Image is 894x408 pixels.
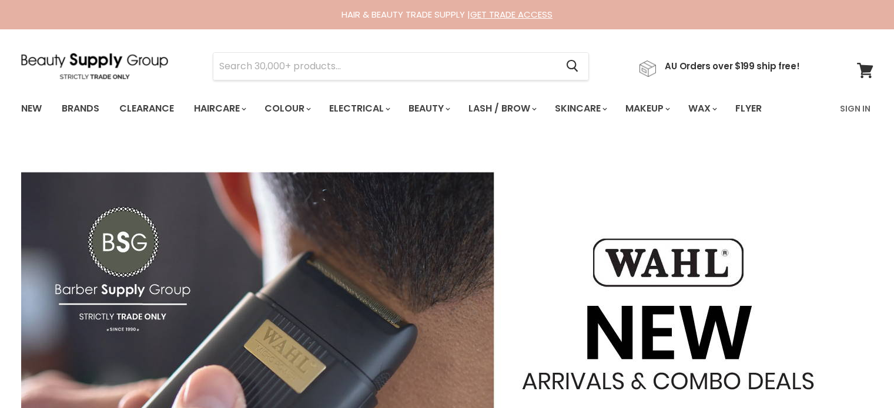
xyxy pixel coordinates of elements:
a: Flyer [726,96,771,121]
a: Haircare [185,96,253,121]
form: Product [213,52,589,80]
nav: Main [6,92,888,126]
a: Colour [256,96,318,121]
a: Clearance [111,96,183,121]
a: Sign In [833,96,878,121]
iframe: Gorgias live chat messenger [835,353,882,396]
a: Lash / Brow [460,96,544,121]
a: New [12,96,51,121]
input: Search [213,53,557,80]
a: GET TRADE ACCESS [470,8,553,21]
ul: Main menu [12,92,802,126]
a: Wax [679,96,724,121]
a: Makeup [617,96,677,121]
button: Search [557,53,588,80]
a: Brands [53,96,108,121]
a: Beauty [400,96,457,121]
a: Electrical [320,96,397,121]
div: HAIR & BEAUTY TRADE SUPPLY | [6,9,888,21]
a: Skincare [546,96,614,121]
